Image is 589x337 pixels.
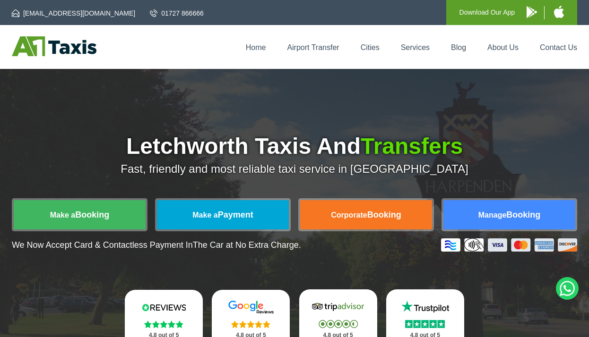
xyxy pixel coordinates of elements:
span: Make a [192,211,217,219]
a: ManageBooking [443,200,575,229]
span: Make a [50,211,75,219]
a: Home [246,43,266,51]
a: Cities [361,43,380,51]
a: Make aPayment [157,200,289,229]
img: Google [223,300,279,314]
img: Stars [231,320,270,328]
img: Stars [144,320,183,328]
a: Blog [451,43,466,51]
img: A1 Taxis Android App [527,6,537,18]
img: Stars [319,320,358,328]
a: [EMAIL_ADDRESS][DOMAIN_NAME] [12,8,135,18]
span: Corporate [331,211,367,219]
img: Reviews.io [136,300,192,314]
a: Airport Transfer [287,43,339,51]
img: Credit And Debit Cards [441,238,577,252]
img: A1 Taxis iPhone App [554,6,564,18]
span: The Car at No Extra Charge. [193,240,301,250]
span: Transfers [361,134,463,159]
img: Stars [405,320,445,328]
p: Fast, friendly and most reliable taxi service in [GEOGRAPHIC_DATA] [12,162,577,176]
p: Download Our App [459,7,515,18]
p: We Now Accept Card & Contactless Payment In [12,240,301,250]
span: Manage [478,211,507,219]
a: Contact Us [540,43,577,51]
a: Make aBooking [14,200,146,229]
img: Tripadvisor [310,300,366,314]
a: Services [401,43,430,51]
img: Trustpilot [397,300,453,314]
h1: Letchworth Taxis And [12,135,577,158]
a: 01727 866666 [150,8,204,18]
a: CorporateBooking [300,200,432,229]
img: A1 Taxis St Albans LTD [12,36,96,56]
a: About Us [487,43,519,51]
